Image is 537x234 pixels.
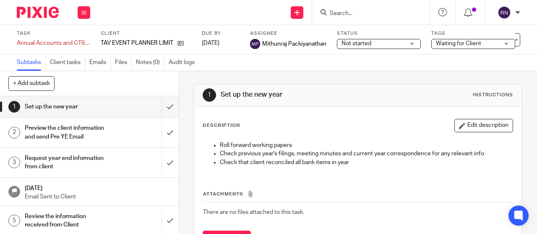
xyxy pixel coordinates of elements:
[8,127,20,139] div: 2
[436,41,481,46] span: Waiting for Client
[262,40,326,48] span: Mithunraj Packiyanathan
[220,141,513,149] p: Roll forward working papers
[50,54,85,71] a: Client tasks
[8,157,20,168] div: 3
[221,90,376,99] h1: Set up the new year
[25,210,110,231] h1: Review the information received from Client
[220,158,513,167] p: Check that client reconciled all bank items in year
[203,88,216,102] div: 1
[169,54,199,71] a: Audit logs
[17,54,46,71] a: Subtasks
[203,192,243,196] span: Attachments
[250,39,260,49] img: svg%3E
[25,193,170,201] p: Email Sent to Client
[25,122,110,143] h1: Preview the client information and send Pre YE Email
[431,30,515,37] label: Tags
[337,30,421,37] label: Status
[25,152,110,173] h1: Request year end information from client
[101,39,173,47] p: TAV EVENT PLANNER LIMITED
[8,76,55,90] button: + Add subtask
[25,100,110,113] h1: Set up the new year
[17,30,90,37] label: Task
[25,182,170,193] h1: [DATE]
[329,10,404,18] input: Search
[202,40,219,46] span: [DATE]
[8,215,20,226] div: 5
[202,30,240,37] label: Due by
[498,6,511,19] img: svg%3E
[101,30,191,37] label: Client
[17,39,90,47] div: Annual Accounts and CT600
[136,54,164,71] a: Notes (0)
[203,209,304,215] span: There are no files attached to this task.
[341,41,371,46] span: Not started
[115,54,132,71] a: Files
[454,119,513,132] button: Edit description
[473,92,513,98] div: Instructions
[8,101,20,113] div: 1
[250,30,326,37] label: Assignee
[89,54,111,71] a: Emails
[220,149,513,158] p: Check previous year's filings, meeting minutes and current year correspondence for any relevant info
[203,122,240,129] p: Description
[17,7,59,18] img: Pixie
